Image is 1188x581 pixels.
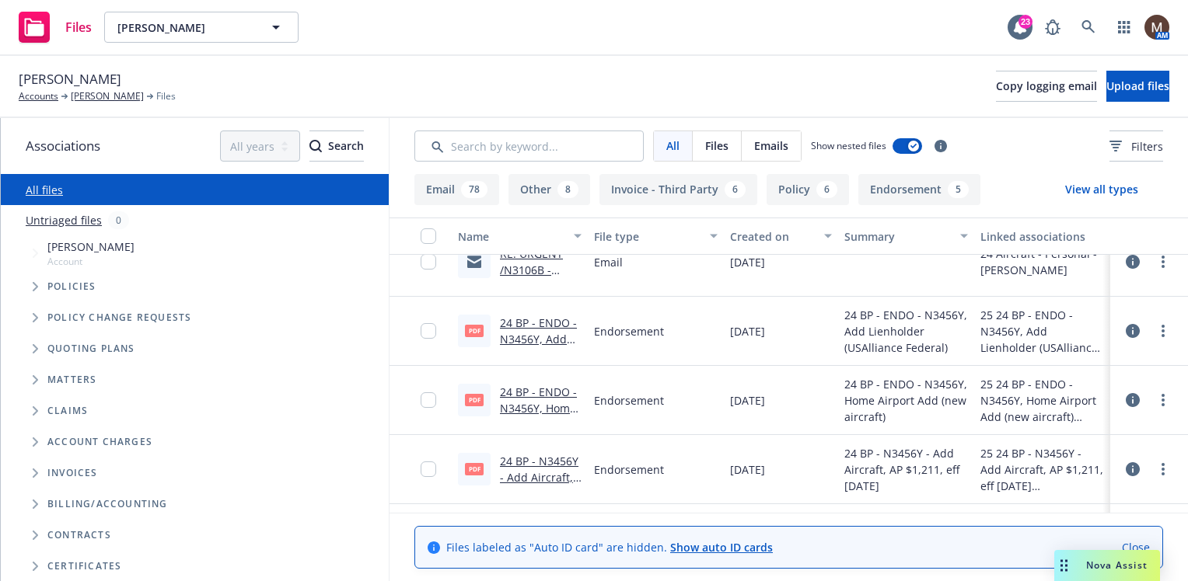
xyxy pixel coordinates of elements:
div: Created on [730,228,814,245]
svg: Search [309,140,322,152]
a: more [1154,460,1172,478]
button: Linked associations [974,217,1110,255]
input: Toggle Row Selected [421,323,436,339]
div: Tree Example [1,235,389,489]
a: All files [26,183,63,197]
a: 24 BP - N3456Y - Add Aircraft, AP $1,211, eff [DATE].pdf [500,454,578,517]
button: Filters [1109,130,1163,162]
input: Toggle Row Selected [421,461,436,477]
div: 24 Aircraft - Personal - [PERSON_NAME] [980,245,1104,278]
a: Report a Bug [1037,12,1068,43]
span: Show nested files [811,139,886,152]
span: Files [705,137,729,154]
div: Drag to move [1054,550,1074,581]
button: Endorsement [858,174,980,205]
a: more [1154,252,1172,271]
span: Filters [1109,138,1163,155]
button: Other [508,174,590,205]
a: Accounts [19,89,58,103]
span: Files [156,89,176,103]
span: Policy change requests [47,313,191,322]
span: Certificates [47,562,121,571]
button: Name [452,217,588,255]
input: Toggle Row Selected [421,254,436,270]
div: 5 [948,181,969,198]
span: Claims [47,406,88,416]
a: more [1154,322,1172,340]
span: [DATE] [730,323,765,339]
div: 25 24 BP - ENDO - N3456Y, Add Lienholder (USAlliance Federal) [980,307,1104,356]
span: [DATE] [730,461,765,478]
span: Account charges [47,437,152,447]
span: Policies [47,282,96,291]
span: 24 BP - ENDO - N3456Y, Add Lienholder (USAlliance Federal) [844,307,968,356]
span: Endorsement [594,461,664,478]
span: Nova Assist [1086,558,1148,572]
img: photo [1144,15,1169,40]
span: [PERSON_NAME] [47,238,135,255]
div: 0 [108,211,129,229]
button: Created on [724,217,837,255]
div: 25 24 BP - ENDO - N3456Y, Home Airport Add (new aircraft) [980,376,1104,425]
a: 24 BP - ENDO - N3456Y, Add Lienholder (USAlliance Federal).pdf [500,315,577,395]
button: [PERSON_NAME] [104,12,299,43]
div: 23 [1019,15,1033,29]
a: Files [12,5,98,49]
div: Linked associations [980,228,1104,245]
div: File type [594,228,701,245]
a: more [1154,391,1172,409]
button: Upload files [1106,71,1169,102]
div: 6 [725,181,746,198]
span: Endorsement [594,323,664,339]
span: Quoting plans [47,344,135,353]
div: 78 [461,181,487,198]
span: Billing/Accounting [47,499,168,509]
a: Switch app [1109,12,1140,43]
button: View all types [1040,174,1163,205]
span: pdf [465,463,484,475]
a: Untriaged files [26,212,102,228]
a: Show auto ID cards [670,540,773,555]
a: Search [1073,12,1104,43]
span: Files [65,21,92,33]
span: Filters [1131,138,1163,155]
input: Toggle Row Selected [421,392,436,408]
div: Search [309,131,364,161]
span: Invoices [47,468,98,478]
span: All [666,137,680,154]
span: Upload files [1106,78,1169,93]
a: [PERSON_NAME] [71,89,144,103]
button: Invoice - Third Party [599,174,757,205]
span: Endorsement [594,392,664,409]
span: [PERSON_NAME] [19,69,121,89]
button: Summary [838,217,974,255]
div: Summary [844,228,951,245]
span: Associations [26,136,100,156]
span: pdf [465,325,484,336]
span: [PERSON_NAME] [117,19,252,36]
a: 24 BP - ENDO - N3456Y, Home Airport Add (new aircraft).pdf [500,384,577,464]
span: 24 BP - ENDO - N3456Y, Home Airport Add (new aircraft) [844,376,968,425]
div: 8 [557,181,578,198]
button: File type [588,217,724,255]
span: 24 BP - N3456Y - Add Aircraft, AP $1,211, eff [DATE] [844,445,968,494]
span: [DATE] [730,254,765,270]
div: 25 24 BP - N3456Y - Add Aircraft, AP $1,211, eff [DATE] [980,445,1104,494]
button: Copy logging email [996,71,1097,102]
input: Select all [421,228,436,244]
input: Search by keyword... [414,130,644,162]
a: Close [1122,539,1150,555]
button: Email [414,174,499,205]
span: pdf [465,394,484,405]
span: Emails [754,137,788,154]
span: Matters [47,375,96,384]
button: SearchSearch [309,130,364,162]
span: Account [47,255,135,268]
div: 6 [816,181,837,198]
span: [DATE] [730,392,765,409]
span: Contracts [47,531,111,540]
span: Files labeled as "Auto ID card" are hidden. [446,539,773,555]
button: Nova Assist [1054,550,1160,581]
span: Copy logging email [996,78,1097,93]
div: Name [458,228,564,245]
